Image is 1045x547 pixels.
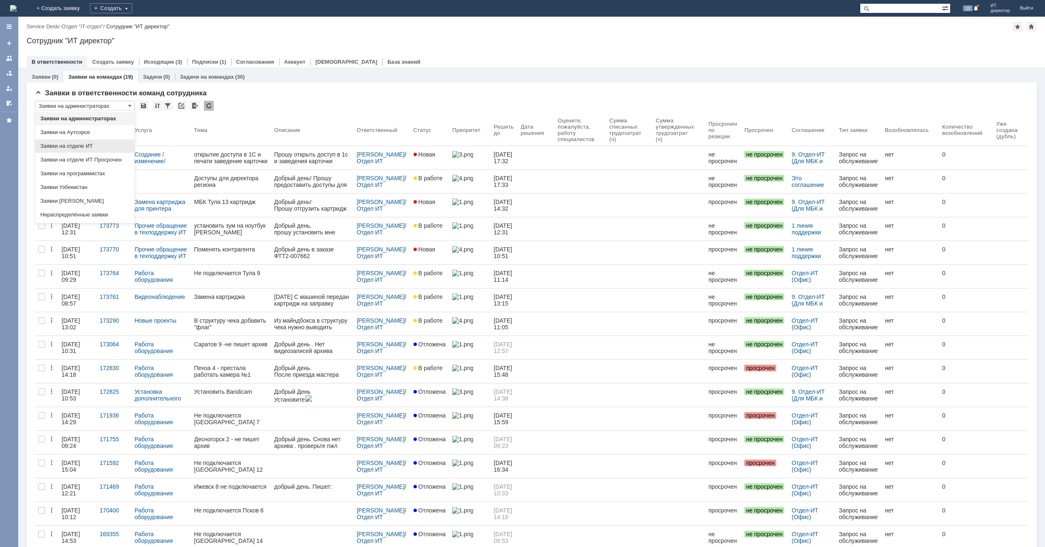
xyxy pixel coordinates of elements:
[839,127,868,133] div: Тип заявки
[882,360,939,383] a: нет
[192,59,218,65] a: Подписки
[414,293,443,300] span: В работе
[410,288,449,312] a: В работе
[836,360,882,383] a: Запрос на обслуживание
[741,241,788,264] a: не просрочен
[410,114,449,146] th: Статус
[204,101,214,111] div: Обновлять список
[139,101,149,111] div: Сохранить вид
[449,146,490,169] a: 3.png
[414,151,436,158] span: Новая
[134,270,177,303] a: Работа оборудования видеоконтроля (для отдела качества)
[744,175,784,182] span: не просрочен
[410,265,449,288] a: В работе
[705,146,741,169] a: не просрочен
[882,170,939,193] a: нет
[882,217,939,241] a: нет
[882,312,939,336] a: нет
[452,341,473,348] img: 1.png
[357,158,383,164] a: Отдел ИТ
[885,222,935,229] div: нет
[357,182,383,188] a: Отдел ИТ
[885,151,935,158] div: нет
[191,241,271,264] a: Поменять контрагента
[656,117,695,142] div: Сумма утвержденных трудозатрат (ч)
[744,246,784,253] span: не просрочен
[942,222,990,229] div: 0
[194,365,268,378] div: Пенза 4 - престала работать камера №1
[705,336,741,359] a: не просрочен
[708,317,738,324] div: просрочен
[494,151,514,164] span: [DATE] 17:32
[414,246,436,253] span: Новая
[494,175,514,188] span: [DATE] 17:33
[792,222,822,242] a: 1 линия поддержки МБК
[96,241,131,264] a: 173770
[134,222,188,236] a: Прочие обращение в техподдержку ИТ
[942,317,990,324] div: 0
[942,246,990,253] div: 0
[942,293,990,300] div: 0
[939,265,993,288] a: 0
[62,246,82,259] div: [DATE] 10:51
[96,288,131,312] a: 173761
[942,341,990,348] div: 0
[92,59,134,65] a: Создать заявку
[490,194,518,217] a: [DATE] 14:32
[494,317,514,331] span: [DATE] 11:05
[134,246,188,259] a: Прочие обращение в техподдержку ИТ
[939,288,993,312] a: 0
[839,341,879,354] div: Запрос на обслуживание
[144,59,174,65] a: Исходящие
[792,151,826,171] a: 9. Отдел-ИТ (Для МБК и Пекарни)
[705,241,741,264] a: просрочен
[708,341,738,354] div: не просрочен
[885,293,935,300] div: нет
[490,170,518,193] a: [DATE] 17:33
[194,293,268,300] div: Замена картриджа
[357,276,383,283] a: Отдел ИТ
[62,317,82,331] div: [DATE] 13:02
[191,217,271,241] a: установить зум на ноутбук [PERSON_NAME]
[449,170,490,193] a: 4.png
[708,246,738,253] div: просрочен
[180,74,234,80] a: Задачи на командах
[2,67,16,80] a: Заявки в моей ответственности
[744,317,784,324] span: не просрочен
[942,175,990,182] div: 0
[744,293,784,300] span: не просрочен
[134,293,185,300] a: Видеонаблюдение
[357,199,404,205] a: [PERSON_NAME]
[792,317,820,331] a: Отдел-ИТ (Офис)
[414,365,443,371] span: В работе
[741,336,788,359] a: не просрочен
[939,170,993,193] a: 0
[792,270,820,283] a: Отдел-ИТ (Офис)
[494,199,514,212] span: [DATE] 14:32
[741,146,788,169] a: не просрочен
[452,127,480,133] div: Приоритет
[134,127,152,133] div: Услуга
[357,293,404,300] a: [PERSON_NAME]
[357,205,383,212] a: Отдел ИТ
[836,336,882,359] a: Запрос на обслуживание
[609,117,643,142] div: Сумма списанных трудозатрат (ч)
[191,146,271,169] a: открытие доступа в 1С и печати заведение карточки для печати штрих кода кассира
[885,341,935,348] div: нет
[942,124,983,136] div: Количество возобновлений
[191,114,271,146] th: Тема
[744,270,784,276] span: не просрочен
[792,246,822,266] a: 1 линия поддержки МБК
[134,365,177,398] a: Работа оборудования видеоконтроля (для отдела качества)
[99,341,128,348] div: 173064
[96,265,131,288] a: 173764
[991,3,1010,8] span: ИТ
[62,23,103,30] a: Отдел "IT-отдел"
[836,265,882,288] a: Запрос на обслуживание
[836,217,882,241] a: Запрос на обслуживание
[490,241,518,264] a: [DATE] 10:51
[10,5,17,12] img: logo
[194,317,268,331] div: В структуру чека добавить "флаг"
[414,127,431,133] div: Статус
[939,114,993,146] th: Количество возобновлений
